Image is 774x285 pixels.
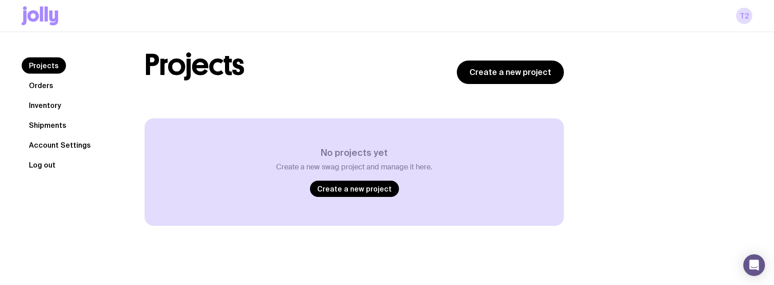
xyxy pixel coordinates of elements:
h3: No projects yet [276,147,432,158]
a: Shipments [22,117,74,133]
a: Account Settings [22,137,98,153]
a: Inventory [22,97,68,113]
h1: Projects [145,51,244,79]
a: t2 [736,8,752,24]
a: Projects [22,57,66,74]
a: Create a new project [310,181,399,197]
div: Open Intercom Messenger [743,254,765,276]
button: Log out [22,157,63,173]
a: Orders [22,77,61,93]
p: Create a new swag project and manage it here. [276,163,432,172]
a: Create a new project [457,61,564,84]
